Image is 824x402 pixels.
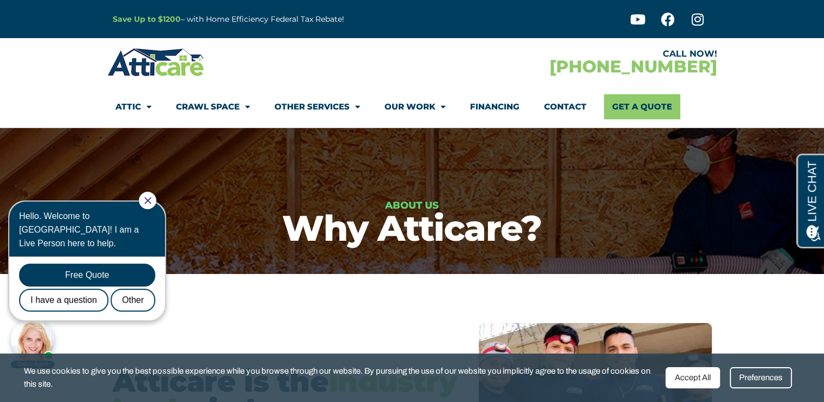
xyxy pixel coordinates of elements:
[113,14,181,24] a: Save Up to $1200
[27,9,88,22] span: Opens a chat window
[113,13,466,26] p: – with Home Efficiency Federal Tax Rebate!
[5,191,180,369] iframe: Chat Invitation
[384,94,445,119] a: Our Work
[666,367,720,388] div: Accept All
[412,50,717,58] div: CALL NOW!
[115,94,709,119] nav: Menu
[24,364,657,391] span: We use cookies to give you the best possible experience while you browse through our website. By ...
[274,94,360,119] a: Other Services
[544,94,587,119] a: Contact
[604,94,680,119] a: Get A Quote
[5,210,819,246] h1: Why Atticare?
[470,94,520,119] a: Financing
[176,94,250,119] a: Crawl Space
[115,94,151,119] a: Attic
[5,200,819,210] h6: About Us
[730,367,792,388] div: Preferences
